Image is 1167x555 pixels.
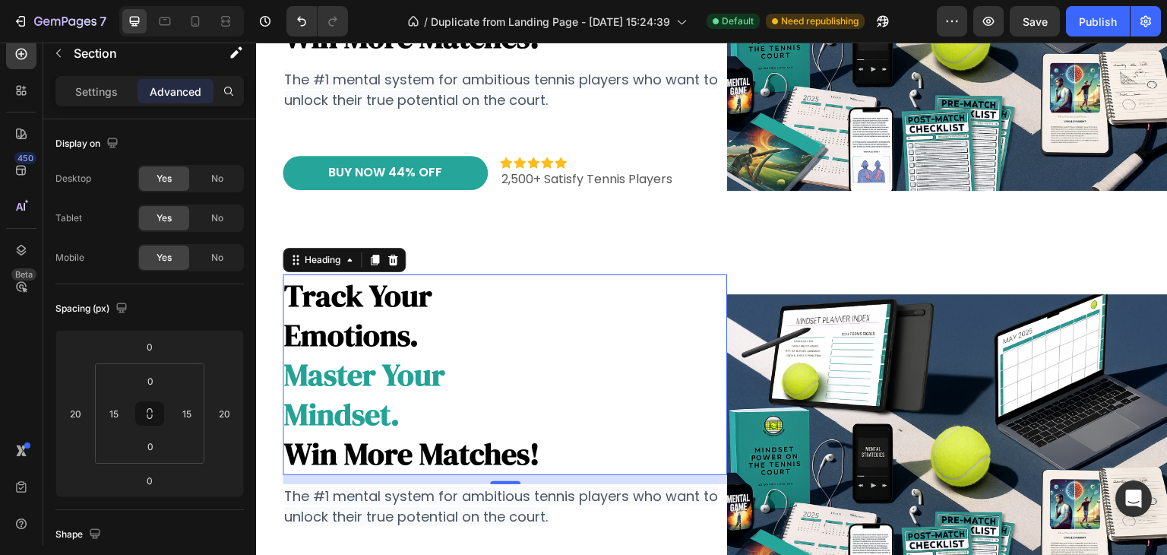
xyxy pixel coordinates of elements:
button: 7 [6,6,113,36]
p: 7 [100,12,106,30]
p: Advanced [150,84,201,100]
input: 20 [213,402,236,425]
div: Tablet [55,211,82,225]
p: Settings [75,84,118,100]
div: Shape [55,525,104,545]
div: Desktop [55,172,91,186]
div: Undo/Redo [286,6,348,36]
div: Beta [11,268,36,281]
span: Default [722,14,754,28]
span: Need republishing [781,14,859,28]
div: Display on [55,134,122,154]
span: Yes [157,251,172,265]
span: No [211,172,223,186]
div: Mobile [55,251,84,265]
span: Duplicate from Landing Page - [DATE] 15:24:39 [431,14,670,30]
div: 450 [14,152,36,164]
input: 15px [176,402,198,425]
span: Yes [157,211,172,225]
span: Save [1023,15,1048,28]
input: 0 [134,335,165,358]
input: 0 [134,469,165,492]
span: No [211,211,223,225]
button: Publish [1066,6,1130,36]
div: Publish [1079,14,1117,30]
iframe: Design area [256,43,1167,555]
input: 0px [135,369,166,392]
span: No [211,251,223,265]
div: Open Intercom Messenger [1115,480,1152,517]
input: 0px [135,435,166,458]
p: Section [74,44,198,62]
span: Yes [157,172,172,186]
input: 15px [103,402,125,425]
div: Spacing (px) [55,299,131,319]
span: / [424,14,428,30]
input: 20 [64,402,87,425]
button: Save [1010,6,1060,36]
